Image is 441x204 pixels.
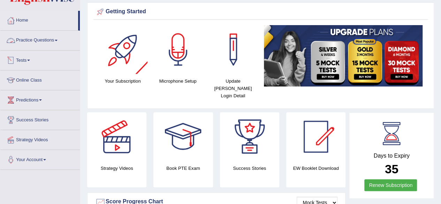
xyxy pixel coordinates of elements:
h4: Strategy Videos [87,165,146,172]
a: Tests [0,51,80,68]
a: Renew Subscription [364,179,417,191]
b: 35 [385,162,398,176]
a: Your Account [0,150,80,167]
h4: Update [PERSON_NAME] Login Detail [209,77,257,99]
a: Predictions [0,90,80,108]
a: Home [0,11,78,28]
h4: Book PTE Exam [153,165,213,172]
a: Practice Questions [0,31,80,48]
h4: Your Subscription [99,77,147,85]
a: Strategy Videos [0,130,80,148]
img: small5.jpg [264,25,423,86]
h4: Days to Expiry [357,153,426,159]
h4: EW Booklet Download [286,165,345,172]
h4: Success Stories [220,165,279,172]
h4: Microphone Setup [154,77,202,85]
div: Getting Started [95,7,426,17]
a: Success Stories [0,110,80,128]
a: Online Class [0,70,80,88]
